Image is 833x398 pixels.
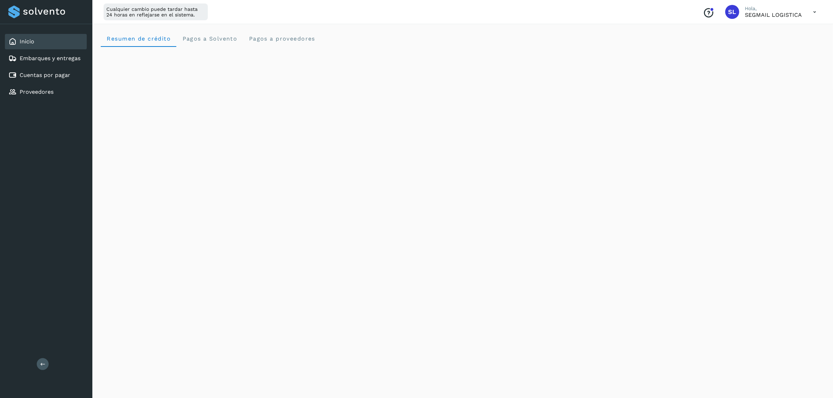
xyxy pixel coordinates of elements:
[20,72,70,78] a: Cuentas por pagar
[5,67,87,83] div: Cuentas por pagar
[20,88,54,95] a: Proveedores
[20,38,34,45] a: Inicio
[745,6,802,12] p: Hola,
[182,35,237,42] span: Pagos a Solvento
[20,55,80,62] a: Embarques y entregas
[106,35,171,42] span: Resumen de crédito
[104,3,208,20] div: Cualquier cambio puede tardar hasta 24 horas en reflejarse en el sistema.
[5,34,87,49] div: Inicio
[5,51,87,66] div: Embarques y entregas
[248,35,315,42] span: Pagos a proveedores
[745,12,802,18] p: SEGMAIL LOGISTICA
[5,84,87,100] div: Proveedores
